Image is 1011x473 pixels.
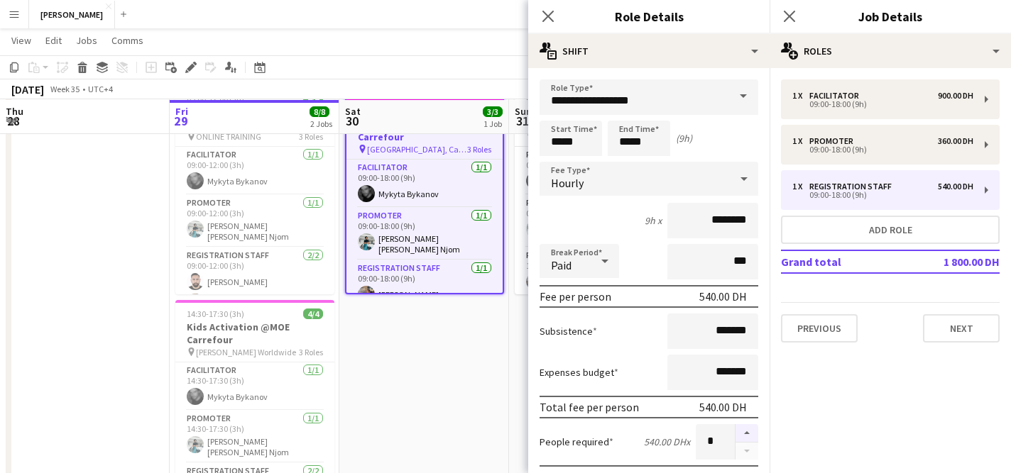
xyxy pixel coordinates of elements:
span: Comms [111,34,143,47]
span: View [11,34,31,47]
app-card-role: Registration Staff2/209:00-12:00 (3h)[PERSON_NAME] [175,247,334,316]
span: Thu [6,105,23,118]
label: Subsistence [540,325,597,338]
span: 8/8 [310,106,329,117]
span: ONLINE TRAINING [196,131,261,142]
div: 1 x [792,136,809,146]
div: 1 x [792,182,809,191]
h3: Role Details [528,7,770,26]
div: 1 Job [483,118,502,129]
app-job-card: 09:00-18:00 (9h)4/4Kids Activation @MOE Carrefour [GEOGRAPHIC_DATA], Carrefour4 RolesFacilitator1... [515,84,674,294]
span: 3 Roles [299,347,323,357]
span: Edit [45,34,62,47]
div: 540.00 DH [699,289,747,304]
div: Roles [770,34,1011,68]
button: [PERSON_NAME] [29,1,115,28]
label: People required [540,435,613,448]
div: 09:00-18:00 (9h) [792,146,973,153]
div: (9h) [676,132,692,145]
div: 360.00 DH [938,136,973,146]
span: 28 [4,113,23,129]
span: [GEOGRAPHIC_DATA], Carrefour [367,144,467,155]
div: 9h x [645,214,662,227]
span: 3/3 [483,106,503,117]
div: Shift [528,34,770,68]
span: Sat [345,105,361,118]
div: Fee per person [540,289,611,304]
div: Total fee per person [540,400,639,414]
button: Next [923,314,1000,343]
app-card-role: Promoter1/114:30-17:30 (3h)[PERSON_NAME] [PERSON_NAME] Njom [175,411,334,463]
app-card-role: Facilitator1/114:30-17:30 (3h)Mykyta Bykanov [175,362,334,411]
span: Week 35 [47,84,82,94]
div: 540.00 DH [699,400,747,414]
a: View [6,31,37,50]
div: 900.00 DH [938,91,973,101]
a: Edit [40,31,67,50]
app-card-role: Registration Staff1/109:00-18:00 (9h)[PERSON_NAME] [346,260,503,308]
div: 540.00 DH x [644,435,690,448]
span: 3 Roles [467,144,491,155]
span: 14:30-17:30 (3h) [187,308,244,319]
app-card-role: Facilitator1/109:00-18:00 (9h)Mykyta Bykanov [346,160,503,208]
div: Promoter [809,136,859,146]
span: 29 [173,113,188,129]
span: Paid [551,258,572,272]
span: Hourly [551,176,584,190]
div: 540.00 DH [938,182,973,191]
span: Sun [515,105,532,118]
div: UTC+4 [88,84,113,94]
h3: Kids Activation @MOE Carrefour [175,321,334,346]
span: Jobs [76,34,97,47]
span: 30 [343,113,361,129]
td: 1 800.00 DH [910,250,1000,273]
button: Add role [781,216,1000,244]
button: Increase [736,424,758,443]
div: 09:00-18:00 (9h) [792,191,973,199]
app-job-card: 09:00-12:00 (3h)4/4TRAINING - Kids Activation @MOE Carrefour ONLINE TRAINING3 RolesFacilitator1/1... [175,84,334,294]
div: 2 Jobs [310,118,332,129]
app-card-role: Facilitator1/109:00-12:00 (3h)Mykyta Bykanov [175,147,334,195]
div: Registration Staff [809,182,897,191]
td: Grand total [781,250,910,273]
a: Jobs [70,31,103,50]
span: [PERSON_NAME] Worldwide [196,347,296,357]
a: Comms [106,31,149,50]
app-card-role: Registration Staff1/110:30-12:00 (1h30m)[PERSON_NAME] [515,247,674,296]
span: Fri [175,105,188,118]
button: Previous [781,314,858,343]
div: 1 x [792,91,809,101]
app-job-card: Updated09:00-18:00 (9h)3/3Kids Activation @MOE Carrefour [GEOGRAPHIC_DATA], Carrefour3 RolesFacil... [345,84,504,294]
span: 3 Roles [299,131,323,142]
label: Expenses budget [540,366,618,379]
app-card-role: Promoter1/109:00-18:00 (9h)[PERSON_NAME] [PERSON_NAME] Njom [346,208,503,260]
div: Facilitator [809,91,865,101]
span: 31 [513,113,532,129]
app-card-role: Promoter1/109:00-12:00 (3h)[PERSON_NAME] [PERSON_NAME] Njom [175,195,334,247]
h3: Job Details [770,7,1011,26]
app-card-role: Promoter1/109:00-18:00 (9h)[PERSON_NAME] [PERSON_NAME] Njom [515,195,674,247]
span: 4/4 [303,308,323,319]
div: 09:00-18:00 (9h) [792,101,973,108]
div: [DATE] [11,82,44,96]
app-card-role: Facilitator1/109:00-18:00 (9h)Mykyta Bykanov [515,147,674,195]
